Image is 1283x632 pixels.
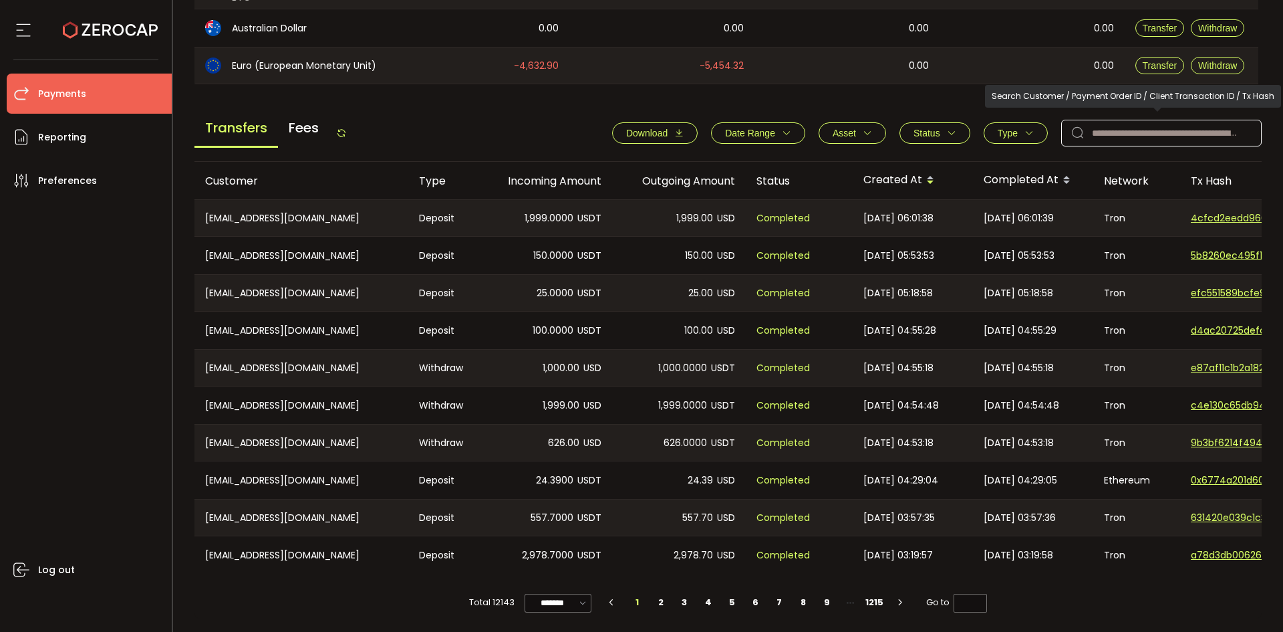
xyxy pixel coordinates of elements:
[984,473,1057,488] span: [DATE] 04:29:05
[478,173,612,189] div: Incoming Amount
[577,211,601,226] span: USDT
[756,435,810,451] span: Completed
[1093,237,1180,274] div: Tron
[863,211,934,226] span: [DATE] 06:01:38
[626,128,668,138] span: Download
[863,323,936,338] span: [DATE] 04:55:28
[194,110,278,148] span: Transfers
[1135,19,1185,37] button: Transfer
[688,286,713,301] span: 25.00
[408,237,478,274] div: Deposit
[863,398,939,413] span: [DATE] 04:54:48
[985,85,1281,108] div: Search Customer / Payment Order ID / Client Transaction ID / Tx Hash
[194,275,408,311] div: [EMAIL_ADDRESS][DOMAIN_NAME]
[1198,60,1237,71] span: Withdraw
[232,21,307,35] span: Australian Dollar
[408,275,478,311] div: Deposit
[1093,425,1180,461] div: Tron
[984,286,1053,301] span: [DATE] 05:18:58
[863,473,938,488] span: [DATE] 04:29:04
[863,248,934,264] span: [DATE] 05:53:53
[533,323,573,338] span: 100.0000
[408,200,478,236] div: Deposit
[205,20,221,36] img: aud_portfolio.svg
[863,286,933,301] span: [DATE] 05:18:58
[408,173,478,189] div: Type
[700,58,744,74] span: -5,454.32
[717,473,735,488] span: USD
[720,593,744,612] li: 5
[1094,21,1114,36] span: 0.00
[1093,536,1180,574] div: Tron
[909,21,929,36] span: 0.00
[717,211,735,226] span: USD
[194,200,408,236] div: [EMAIL_ADDRESS][DOMAIN_NAME]
[1093,312,1180,349] div: Tron
[863,548,933,563] span: [DATE] 03:19:57
[1191,19,1244,37] button: Withdraw
[1143,60,1177,71] span: Transfer
[673,593,697,612] li: 3
[696,593,720,612] li: 4
[717,510,735,526] span: USD
[1198,23,1237,33] span: Withdraw
[819,122,886,144] button: Asset
[1191,57,1244,74] button: Withdraw
[408,312,478,349] div: Deposit
[408,350,478,386] div: Withdraw
[717,286,735,301] span: USD
[1135,57,1185,74] button: Transfer
[756,360,810,376] span: Completed
[717,248,735,264] span: USD
[685,248,713,264] span: 150.00
[408,461,478,499] div: Deposit
[711,398,735,413] span: USDT
[984,398,1059,413] span: [DATE] 04:54:48
[1216,568,1283,632] iframe: Chat Widget
[408,500,478,536] div: Deposit
[756,510,810,526] span: Completed
[756,248,810,264] span: Completed
[682,510,713,526] span: 557.70
[278,110,329,146] span: Fees
[533,248,573,264] span: 150.0000
[984,211,1054,226] span: [DATE] 06:01:39
[909,58,929,74] span: 0.00
[194,312,408,349] div: [EMAIL_ADDRESS][DOMAIN_NAME]
[583,360,601,376] span: USD
[756,473,810,488] span: Completed
[1094,58,1114,74] span: 0.00
[913,128,940,138] span: Status
[853,169,973,192] div: Created At
[194,387,408,424] div: [EMAIL_ADDRESS][DOMAIN_NAME]
[548,435,579,451] span: 626.00
[536,473,573,488] span: 24.3900
[408,536,478,574] div: Deposit
[38,560,75,580] span: Log out
[998,128,1018,138] span: Type
[577,323,601,338] span: USDT
[1093,461,1180,499] div: Ethereum
[577,248,601,264] span: USDT
[194,500,408,536] div: [EMAIL_ADDRESS][DOMAIN_NAME]
[612,122,698,144] button: Download
[1093,173,1180,189] div: Network
[984,548,1053,563] span: [DATE] 03:19:58
[984,510,1056,526] span: [DATE] 03:57:36
[863,593,887,612] li: 1215
[194,350,408,386] div: [EMAIL_ADDRESS][DOMAIN_NAME]
[194,173,408,189] div: Customer
[612,173,746,189] div: Outgoing Amount
[717,548,735,563] span: USD
[756,323,810,338] span: Completed
[525,211,573,226] span: 1,999.0000
[577,510,601,526] span: USDT
[711,360,735,376] span: USDT
[815,593,839,612] li: 9
[577,473,601,488] span: USDT
[744,593,768,612] li: 6
[543,398,579,413] span: 1,999.00
[863,360,934,376] span: [DATE] 04:55:18
[625,593,650,612] li: 1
